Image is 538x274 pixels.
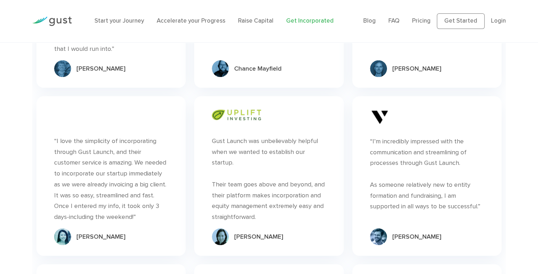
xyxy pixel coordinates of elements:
[392,232,441,241] div: [PERSON_NAME]
[412,17,430,24] a: Pricing
[54,228,71,245] img: Stephanie A265488e5bd0cda66f30a9b87e05ab8ceddb255120df04412edde4293bb19ee7
[491,17,506,24] a: Login
[370,60,387,77] img: Group 10
[54,60,71,77] img: Group 11
[234,64,282,73] div: Chance Mayfield
[437,13,485,29] a: Get Started
[370,136,484,212] div: “I’m incredibly impressed with the communication and streamlining of processes through Gust Launc...
[370,228,387,245] img: Brent D55d81dbb4f7d2a1e91ae14248d70b445552e6f4f64c2412a5767280fe225c96
[76,232,126,241] div: [PERSON_NAME]
[54,136,168,222] div: “I love the simplicity of incorporating through Gust Launch, and their customer service is amazin...
[392,64,441,73] div: [PERSON_NAME]
[238,17,273,24] a: Raise Capital
[157,17,225,24] a: Accelerate your Progress
[32,17,72,26] img: Gust Logo
[286,17,334,24] a: Get Incorporated
[212,60,229,77] img: Group 12
[370,109,389,125] img: V
[363,17,376,24] a: Blog
[212,228,229,245] img: Sylphiel2 4ac7317f5f652bf5fa0084d871f83f84be9eb731b28548c64c2f2342b2042ebe
[212,136,326,222] div: Gust Launch was unbelievably helpful when we wanted to establish our startup. Their team goes abo...
[94,17,144,24] a: Start your Journey
[388,17,399,24] a: FAQ
[234,232,283,241] div: [PERSON_NAME]
[212,109,261,120] img: Logo
[76,64,126,73] div: [PERSON_NAME]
